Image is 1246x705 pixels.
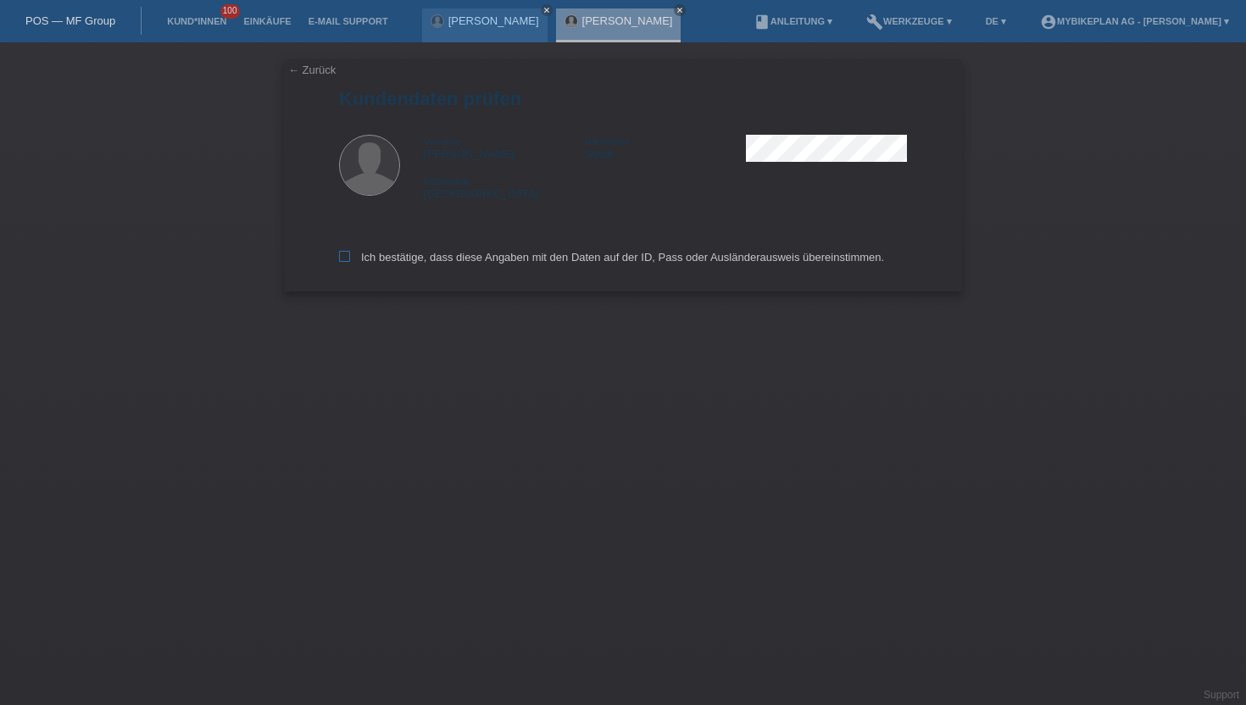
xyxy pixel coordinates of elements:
[585,135,746,160] div: Staub
[674,4,686,16] a: close
[448,14,539,27] a: [PERSON_NAME]
[676,6,684,14] i: close
[339,88,907,109] h1: Kundendaten prüfen
[424,175,585,200] div: [GEOGRAPHIC_DATA]
[220,4,241,19] span: 100
[424,176,470,186] span: Nationalität
[541,4,553,16] a: close
[542,6,551,14] i: close
[582,14,673,27] a: [PERSON_NAME]
[25,14,115,27] a: POS — MF Group
[1204,689,1239,701] a: Support
[288,64,336,76] a: ← Zurück
[585,136,630,147] span: Nachname
[858,16,960,26] a: buildWerkzeuge ▾
[339,251,884,264] label: Ich bestätige, dass diese Angaben mit den Daten auf der ID, Pass oder Ausländerausweis übereinsti...
[424,136,461,147] span: Vorname
[300,16,397,26] a: E-Mail Support
[745,16,841,26] a: bookAnleitung ▾
[754,14,770,31] i: book
[424,135,585,160] div: [PERSON_NAME]
[1032,16,1238,26] a: account_circleMybikeplan AG - [PERSON_NAME] ▾
[866,14,883,31] i: build
[977,16,1015,26] a: DE ▾
[1040,14,1057,31] i: account_circle
[159,16,235,26] a: Kund*innen
[235,16,299,26] a: Einkäufe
